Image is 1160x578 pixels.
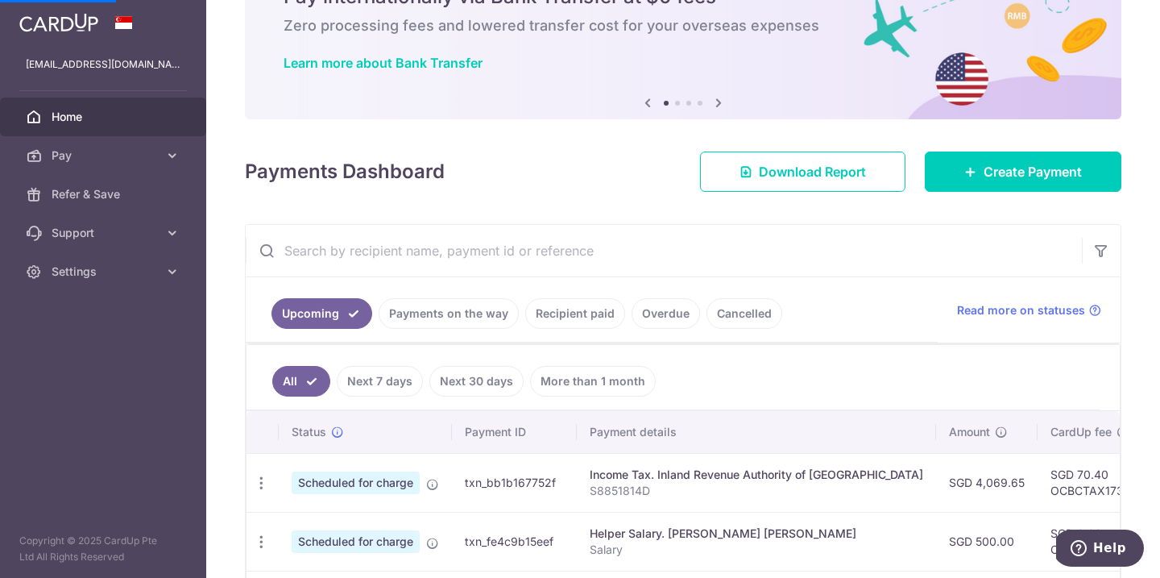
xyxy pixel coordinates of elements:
[525,298,625,329] a: Recipient paid
[272,366,330,397] a: All
[984,162,1082,181] span: Create Payment
[706,298,782,329] a: Cancelled
[52,148,158,164] span: Pay
[52,186,158,202] span: Refer & Save
[292,530,420,553] span: Scheduled for charge
[1050,424,1112,440] span: CardUp fee
[452,453,577,512] td: txn_bb1b167752f
[429,366,524,397] a: Next 30 days
[292,424,326,440] span: Status
[949,424,990,440] span: Amount
[284,55,483,71] a: Learn more about Bank Transfer
[452,411,577,453] th: Payment ID
[271,298,372,329] a: Upcoming
[957,302,1101,318] a: Read more on statuses
[957,302,1085,318] span: Read more on statuses
[52,264,158,280] span: Settings
[19,13,98,32] img: CardUp
[700,152,905,192] a: Download Report
[1056,530,1144,570] iframe: Opens a widget where you can find more information
[590,542,923,558] p: Salary
[632,298,700,329] a: Overdue
[52,109,158,125] span: Home
[936,453,1038,512] td: SGD 4,069.65
[284,16,1083,35] h6: Zero processing fees and lowered transfer cost for your overseas expenses
[936,512,1038,571] td: SGD 500.00
[530,366,656,397] a: More than 1 month
[452,512,577,571] td: txn_fe4c9b15eef
[590,483,923,499] p: S8851814D
[26,56,180,73] p: [EMAIL_ADDRESS][DOMAIN_NAME]
[1038,512,1142,571] td: SGD 9.00 OCBC18
[759,162,866,181] span: Download Report
[379,298,519,329] a: Payments on the way
[1038,453,1142,512] td: SGD 70.40 OCBCTAX173
[52,225,158,241] span: Support
[246,225,1082,277] input: Search by recipient name, payment id or reference
[577,411,936,453] th: Payment details
[292,472,420,494] span: Scheduled for charge
[590,467,923,483] div: Income Tax. Inland Revenue Authority of [GEOGRAPHIC_DATA]
[245,157,445,186] h4: Payments Dashboard
[590,526,923,542] div: Helper Salary. [PERSON_NAME] [PERSON_NAME]
[337,366,423,397] a: Next 7 days
[925,152,1121,192] a: Create Payment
